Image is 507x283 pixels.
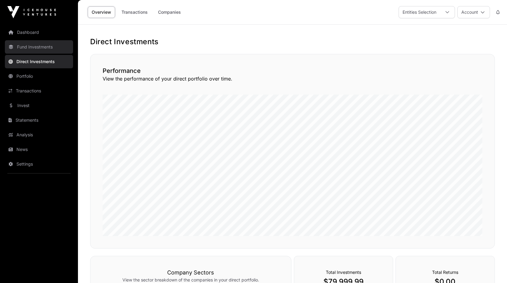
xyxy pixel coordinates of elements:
a: Statements [5,113,73,127]
h2: Performance [103,66,482,75]
button: Account [457,6,490,18]
span: Total Returns [432,270,458,275]
span: Total Investments [326,270,361,275]
a: Fund Investments [5,40,73,54]
a: Invest [5,99,73,112]
a: Portfolio [5,70,73,83]
p: View the sector breakdown of the companies in your direct portfolio. [103,277,279,283]
a: Settings [5,157,73,171]
a: Direct Investments [5,55,73,68]
p: View the performance of your direct portfolio over time. [103,75,482,82]
h3: Company Sectors [103,268,279,277]
a: Overview [88,6,115,18]
a: Transactions [5,84,73,98]
a: News [5,143,73,156]
a: Transactions [118,6,152,18]
img: Icehouse Ventures Logo [7,6,56,18]
a: Analysis [5,128,73,141]
a: Dashboard [5,26,73,39]
h1: Direct Investments [90,37,495,47]
iframe: Chat Widget [477,254,507,283]
a: Companies [154,6,185,18]
div: Entities Selection [399,6,440,18]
